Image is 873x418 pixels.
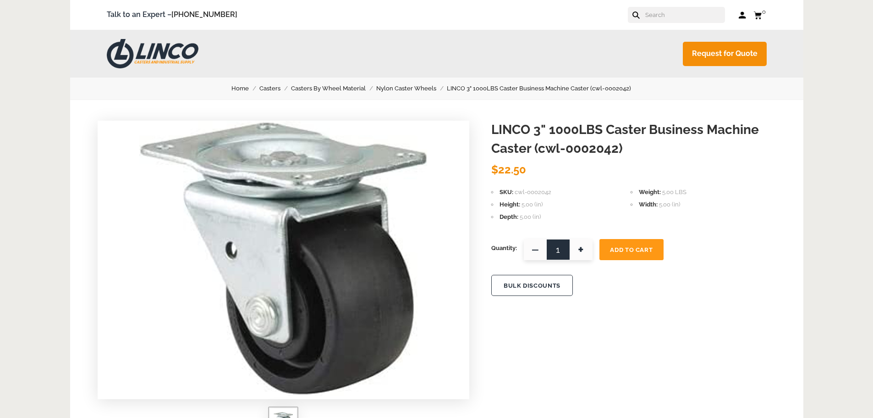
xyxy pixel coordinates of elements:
a: Nylon Caster Wheels [376,84,447,94]
span: Width [639,201,658,208]
span: 0 [762,8,766,15]
img: LINCO 3" 1000LBS Caster Business Machine Caster (cwl-0002042) [139,121,427,396]
span: 5.00 (in) [520,213,541,220]
span: Depth [500,213,518,220]
span: + [570,239,593,260]
a: [PHONE_NUMBER] [171,10,237,19]
span: Height [500,201,520,208]
span: Add To Cart [610,246,653,253]
span: SKU [500,189,513,195]
a: Casters [259,84,291,94]
span: Talk to an Expert – [107,9,237,21]
span: — [524,239,547,260]
input: Search [644,7,725,23]
span: $22.50 [491,163,526,176]
a: 0 [753,9,767,21]
span: 5.00 (in) [659,201,680,208]
span: 5.00 (in) [522,201,543,208]
span: cwl-0002042 [515,189,551,195]
a: Request for Quote [683,42,767,66]
a: LINCO 3" 1000LBS Caster Business Machine Caster (cwl-0002042) [447,84,642,94]
h1: LINCO 3" 1000LBS Caster Business Machine Caster (cwl-0002042) [491,121,776,158]
button: Add To Cart [599,239,664,260]
a: Log in [739,11,747,20]
a: Home [231,84,259,94]
span: 5.00 LBS [662,189,686,195]
img: LINCO CASTERS & INDUSTRIAL SUPPLY [107,39,198,68]
span: Quantity [491,239,517,257]
a: Casters By Wheel Material [291,84,376,94]
span: Weight [639,189,661,195]
button: BULK DISCOUNTS [491,275,573,296]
